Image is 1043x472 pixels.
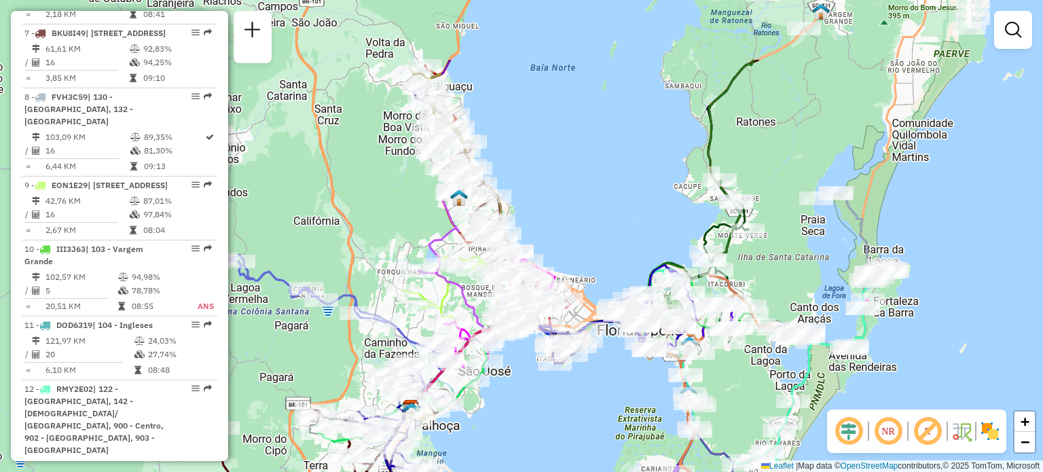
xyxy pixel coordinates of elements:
[1021,433,1029,450] span: −
[130,162,137,170] i: Tempo total em rota
[204,244,212,253] em: Rota exportada
[841,461,898,471] a: OpenStreetMap
[32,211,40,219] i: Total de Atividades
[758,460,1043,472] div: Map data © contributors,© 2025 TomTom, Microsoft
[134,350,145,359] i: % de utilização da cubagem
[24,320,153,330] span: 11 -
[24,180,168,190] span: 9 -
[979,420,1001,442] img: Exibir/Ocultar setores
[45,194,129,208] td: 42,76 KM
[1014,432,1035,452] a: Zoom out
[24,71,31,85] td: =
[671,286,705,299] div: Atividade não roteirizada - EZE CREPERIE
[143,208,211,221] td: 97,84%
[24,284,31,297] td: /
[45,130,130,144] td: 103,09 KM
[45,284,117,297] td: 5
[204,29,212,37] em: Rota exportada
[32,287,40,295] i: Total de Atividades
[56,244,86,254] span: III3J63
[130,133,141,141] i: % de utilização do peso
[131,299,183,313] td: 08:55
[832,415,865,448] span: Ocultar deslocamento
[130,197,140,205] i: % de utilização do peso
[56,384,93,394] span: RMY2E02
[24,92,133,126] span: | 130 - [GEOGRAPHIC_DATA], 132 - [GEOGRAPHIC_DATA]
[45,334,134,348] td: 121,97 KM
[24,223,31,237] td: =
[32,45,40,53] i: Distância Total
[130,58,140,67] i: % de utilização da cubagem
[191,92,200,101] em: Opções
[130,211,140,219] i: % de utilização da cubagem
[911,415,944,448] span: Exibir rótulo
[32,273,40,281] i: Distância Total
[143,7,211,21] td: 08:41
[191,29,200,37] em: Opções
[143,42,211,56] td: 92,83%
[24,56,31,69] td: /
[143,56,211,69] td: 94,25%
[45,299,117,313] td: 20,51 KM
[32,147,40,155] i: Total de Atividades
[130,45,140,53] i: % de utilização do peso
[680,335,698,353] img: Ilha Centro
[1000,16,1027,43] a: Exibir filtros
[45,270,117,284] td: 102,57 KM
[118,302,125,310] i: Tempo total em rota
[86,28,166,38] span: | [STREET_ADDRESS]
[1014,412,1035,432] a: Zoom in
[130,74,136,82] i: Tempo total em rota
[32,350,40,359] i: Total de Atividades
[147,334,212,348] td: 24,03%
[88,180,168,190] span: | [STREET_ADDRESS]
[24,363,31,377] td: =
[191,244,200,253] em: Opções
[24,348,31,361] td: /
[92,320,153,330] span: | 104 - Ingleses
[24,244,143,266] span: 10 -
[134,337,145,345] i: % de utilização do peso
[134,366,141,374] i: Tempo total em rota
[118,273,128,281] i: % de utilização do peso
[143,71,211,85] td: 09:10
[130,226,136,234] i: Tempo total em rota
[239,16,266,47] a: Nova sessão e pesquisa
[24,208,31,221] td: /
[143,144,204,158] td: 81,30%
[24,299,31,313] td: =
[206,133,214,141] i: Rota otimizada
[24,92,133,126] span: 8 -
[131,284,183,297] td: 78,78%
[45,363,134,377] td: 6,10 KM
[24,244,143,266] span: | 103 - Vargem Grande
[45,208,129,221] td: 16
[204,181,212,189] em: Rota exportada
[143,130,204,144] td: 89,35%
[45,144,130,158] td: 16
[24,28,166,38] span: 7 -
[191,384,200,393] em: Opções
[403,402,420,420] img: 712 UDC Full Palhoça
[796,461,798,471] span: |
[143,223,211,237] td: 08:04
[32,133,40,141] i: Distância Total
[951,420,972,442] img: Fluxo de ruas
[204,321,212,329] em: Rota exportada
[130,147,141,155] i: % de utilização da cubagem
[143,160,204,173] td: 09:13
[56,320,92,330] span: DOD6319
[402,399,420,417] img: CDD Florianópolis
[118,287,128,295] i: % de utilização da cubagem
[45,348,134,361] td: 20
[45,56,129,69] td: 16
[703,298,737,312] div: Atividade não roteirizada - OSTERIA GIARDINO
[450,189,468,206] img: WCL - Fundos
[191,321,200,329] em: Opções
[147,348,212,361] td: 27,74%
[204,384,212,393] em: Rota exportada
[32,58,40,67] i: Total de Atividades
[52,92,88,102] span: FVH3C59
[52,180,88,190] span: EON1E29
[131,270,183,284] td: 94,98%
